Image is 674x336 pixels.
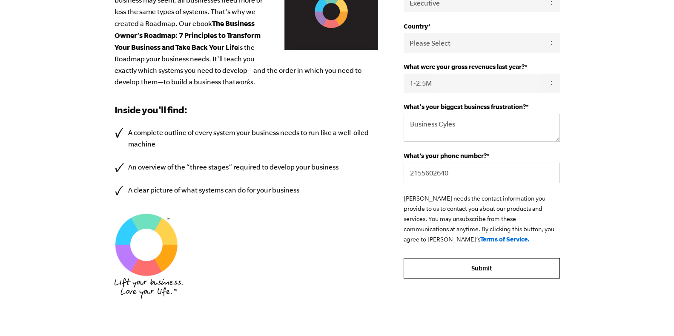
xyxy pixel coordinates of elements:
[404,152,487,159] span: What’s your phone number?
[404,23,428,30] span: Country
[115,184,379,196] li: A clear picture of what systems can do for your business
[115,161,379,173] li: An overview of the “three stages” required to develop your business
[404,63,525,70] span: What were your gross revenues last year?
[404,258,559,279] input: Submit
[404,193,559,244] p: [PERSON_NAME] needs the contact information you provide to us to contact you about our products a...
[404,114,559,142] textarea: Business Cyles
[631,295,674,336] iframe: Chat Widget
[480,235,530,243] a: Terms of Service.
[115,127,379,150] li: A complete outline of every system your business needs to run like a well-oiled machine
[404,103,526,110] span: What's your biggest business frustration?
[115,278,183,299] img: EMyth_Logo_BP_Hand Font_Tagline_Stacked-Medium
[115,213,178,277] img: EMyth SES TM Graphic
[115,19,261,51] b: The Business Owner’s Roadmap: 7 Principles to Transform Your Business and Take Back Your Life
[115,103,379,117] h3: Inside you'll find:
[235,78,253,86] em: works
